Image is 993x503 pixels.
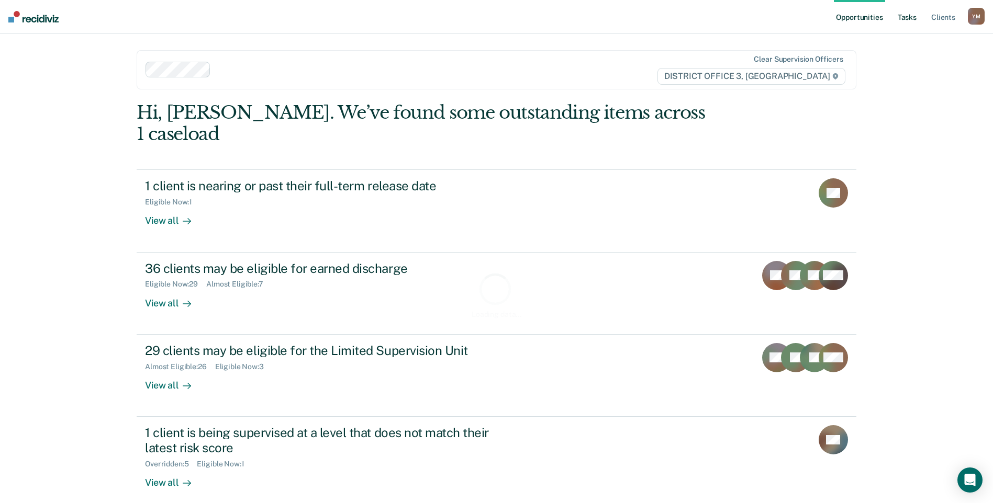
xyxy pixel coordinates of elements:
div: View all [145,468,204,488]
div: Clear supervision officers [754,55,843,64]
div: Y M [968,8,985,25]
div: View all [145,289,204,309]
div: View all [145,207,204,227]
div: Hi, [PERSON_NAME]. We’ve found some outstanding items across 1 caseload [137,102,712,145]
div: Eligible Now : 3 [215,362,272,371]
a: 36 clients may be eligible for earned dischargeEligible Now:29Almost Eligible:7View all [137,253,856,335]
img: Recidiviz [8,11,59,22]
div: Eligible Now : 1 [197,460,252,468]
div: Almost Eligible : 26 [145,362,215,371]
div: View all [145,371,204,391]
div: Open Intercom Messenger [957,467,983,493]
a: 29 clients may be eligible for the Limited Supervision UnitAlmost Eligible:26Eligible Now:3View all [137,335,856,417]
span: DISTRICT OFFICE 3, [GEOGRAPHIC_DATA] [657,68,845,85]
div: 1 client is nearing or past their full-term release date [145,178,512,193]
div: 36 clients may be eligible for earned discharge [145,261,512,276]
div: Eligible Now : 1 [145,198,200,207]
div: 1 client is being supervised at a level that does not match their latest risk score [145,425,512,455]
a: 1 client is nearing or past their full-term release dateEligible Now:1View all [137,169,856,252]
div: Almost Eligible : 7 [206,280,272,289]
button: YM [968,8,985,25]
div: Overridden : 5 [145,460,197,468]
div: 29 clients may be eligible for the Limited Supervision Unit [145,343,512,358]
div: Eligible Now : 29 [145,280,206,289]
